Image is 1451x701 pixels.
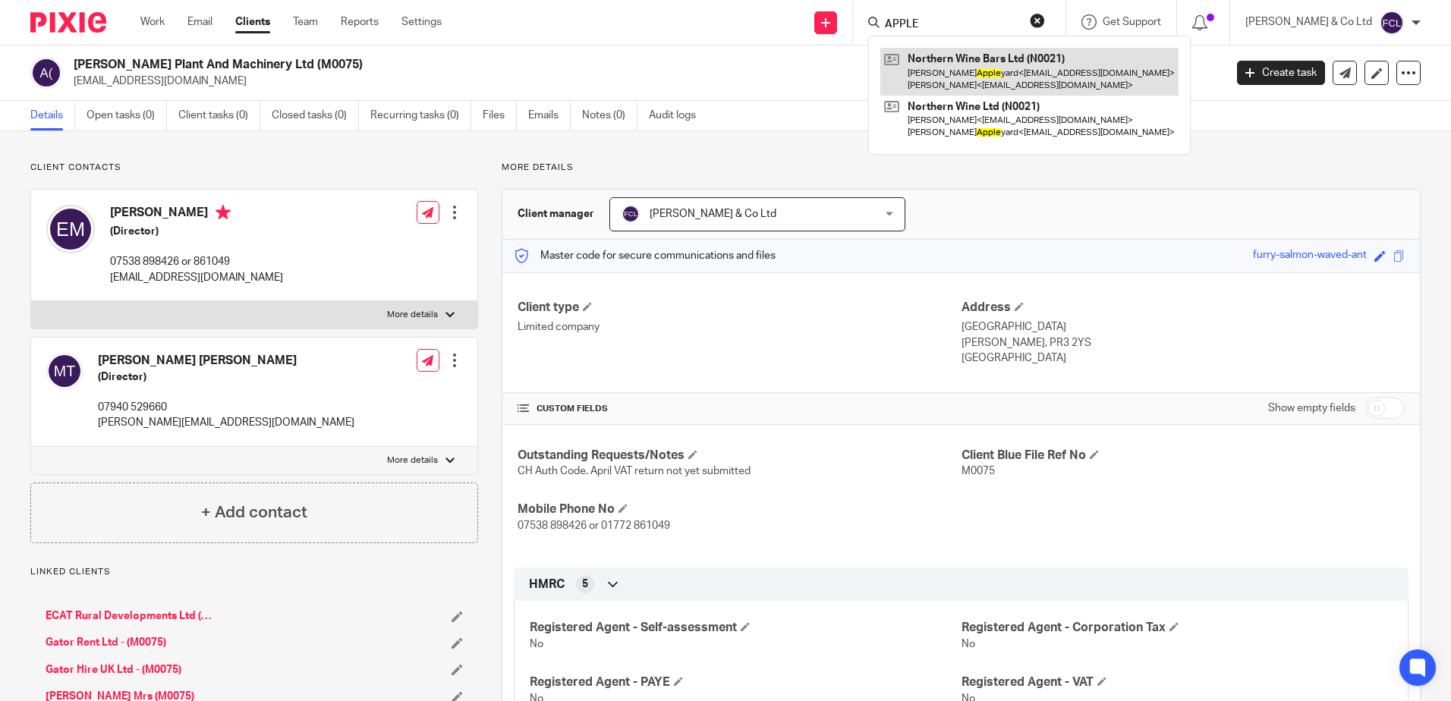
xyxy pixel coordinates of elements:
span: 07538 898426 or 01772 861049 [518,520,670,531]
p: 07940 529660 [98,400,354,415]
a: Gator Hire UK Ltd - (M0075) [46,662,181,677]
p: [PERSON_NAME][EMAIL_ADDRESS][DOMAIN_NAME] [98,415,354,430]
span: HMRC [529,577,565,593]
i: Primary [216,205,231,220]
a: Client tasks (0) [178,101,260,130]
a: Reports [341,14,379,30]
span: [PERSON_NAME] & Co Ltd [650,209,776,219]
h4: CUSTOM FIELDS [518,403,961,415]
p: Limited company [518,319,961,335]
p: [EMAIL_ADDRESS][DOMAIN_NAME] [74,74,1214,89]
a: Work [140,14,165,30]
a: Recurring tasks (0) [370,101,471,130]
a: Settings [401,14,442,30]
img: svg%3E [30,57,62,89]
img: Pixie [30,12,106,33]
a: Emails [528,101,571,130]
a: ECAT Rural Developments Ltd (M0075) [46,608,212,624]
p: [EMAIL_ADDRESS][DOMAIN_NAME] [110,270,283,285]
p: 07538 898426 or 861049 [110,254,283,269]
img: svg%3E [1380,11,1404,35]
p: [GEOGRAPHIC_DATA] [962,319,1405,335]
a: Details [30,101,75,130]
h4: Registered Agent - Self-assessment [530,620,961,636]
img: svg%3E [46,353,83,389]
p: More details [502,162,1421,174]
h5: (Director) [110,224,283,239]
a: Team [293,14,318,30]
span: Get Support [1103,17,1161,27]
a: Clients [235,14,270,30]
p: [PERSON_NAME], PR3 2YS [962,335,1405,350]
a: Email [187,14,212,30]
h4: Registered Agent - Corporation Tax [962,620,1393,636]
span: 5 [582,577,588,592]
input: Search [883,18,1020,32]
h4: Mobile Phone No [518,501,961,517]
p: More details [387,309,438,321]
h2: [PERSON_NAME] Plant And Machinery Ltd (M0075) [74,57,986,73]
a: Audit logs [649,101,707,130]
div: furry-salmon-waved-ant [1253,247,1367,265]
a: Files [483,101,517,130]
p: Master code for secure communications and files [514,248,776,263]
a: Create task [1237,61,1325,85]
p: Client contacts [30,162,478,174]
a: Notes (0) [582,101,637,130]
img: svg%3E [622,205,640,223]
h4: Registered Agent - PAYE [530,674,961,690]
h4: + Add contact [201,501,307,524]
span: No [530,639,543,649]
p: Linked clients [30,566,478,578]
h4: Registered Agent - VAT [962,674,1393,690]
p: More details [387,454,438,467]
span: CH Auth Code. April VAT return not yet submitted [518,466,751,476]
h5: (Director) [98,369,354,385]
h4: [PERSON_NAME] [110,205,283,224]
h4: [PERSON_NAME] [PERSON_NAME] [98,353,354,369]
img: svg%3E [46,205,95,253]
a: Closed tasks (0) [272,101,359,130]
a: Gator Rent Ltd - (M0075) [46,635,166,650]
span: M0075 [962,466,995,476]
h4: Outstanding Requests/Notes [518,448,961,464]
h4: Client Blue File Ref No [962,448,1405,464]
label: Show empty fields [1268,401,1355,416]
span: No [962,639,975,649]
button: Clear [1030,13,1045,28]
h3: Client manager [518,206,594,222]
p: [PERSON_NAME] & Co Ltd [1245,14,1372,30]
a: Open tasks (0) [87,101,167,130]
p: [GEOGRAPHIC_DATA] [962,350,1405,366]
h4: Client type [518,300,961,316]
h4: Address [962,300,1405,316]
